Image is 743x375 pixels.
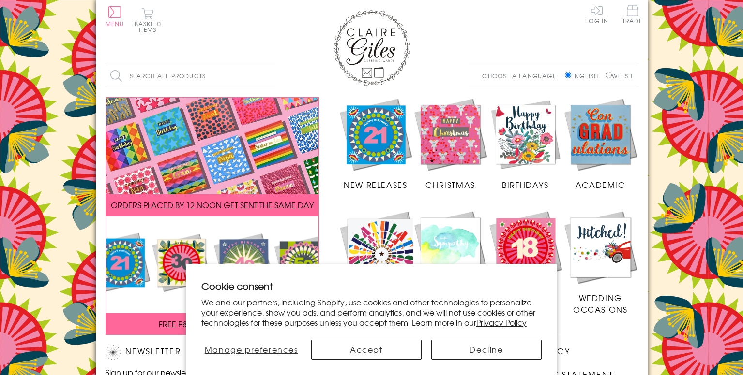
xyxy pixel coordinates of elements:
input: Search all products [106,65,275,87]
span: Manage preferences [205,344,298,355]
span: Wedding Occasions [573,292,627,315]
input: Search [265,65,275,87]
button: Menu [106,6,124,27]
input: Welsh [606,72,612,78]
h2: Newsletter [106,345,270,360]
button: Decline [431,340,542,360]
span: Menu [106,19,124,28]
a: Sympathy [413,210,488,303]
span: Academic [576,179,625,190]
a: Congratulations [338,210,425,316]
span: 0 items [139,19,161,34]
a: New Releases [338,97,413,191]
span: Trade [622,5,643,24]
a: Age Cards [488,210,563,303]
button: Accept [311,340,422,360]
p: Choose a language: [482,72,563,80]
a: Academic [563,97,638,191]
button: Basket0 items [135,8,161,32]
h2: Cookie consent [201,279,542,293]
a: Wedding Occasions [563,210,638,315]
button: Manage preferences [201,340,302,360]
label: Welsh [606,72,633,80]
span: FREE P&P ON ALL UK ORDERS [159,318,265,330]
span: Birthdays [502,179,548,190]
a: Privacy Policy [476,317,527,328]
span: Christmas [425,179,475,190]
label: English [565,72,603,80]
img: Claire Giles Greetings Cards [333,10,410,86]
a: Trade [622,5,643,26]
a: Log In [585,5,608,24]
a: Birthdays [488,97,563,191]
a: Christmas [413,97,488,191]
span: New Releases [344,179,407,190]
input: English [565,72,571,78]
span: ORDERS PLACED BY 12 NOON GET SENT THE SAME DAY [111,199,314,211]
p: We and our partners, including Shopify, use cookies and other technologies to personalize your ex... [201,297,542,327]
